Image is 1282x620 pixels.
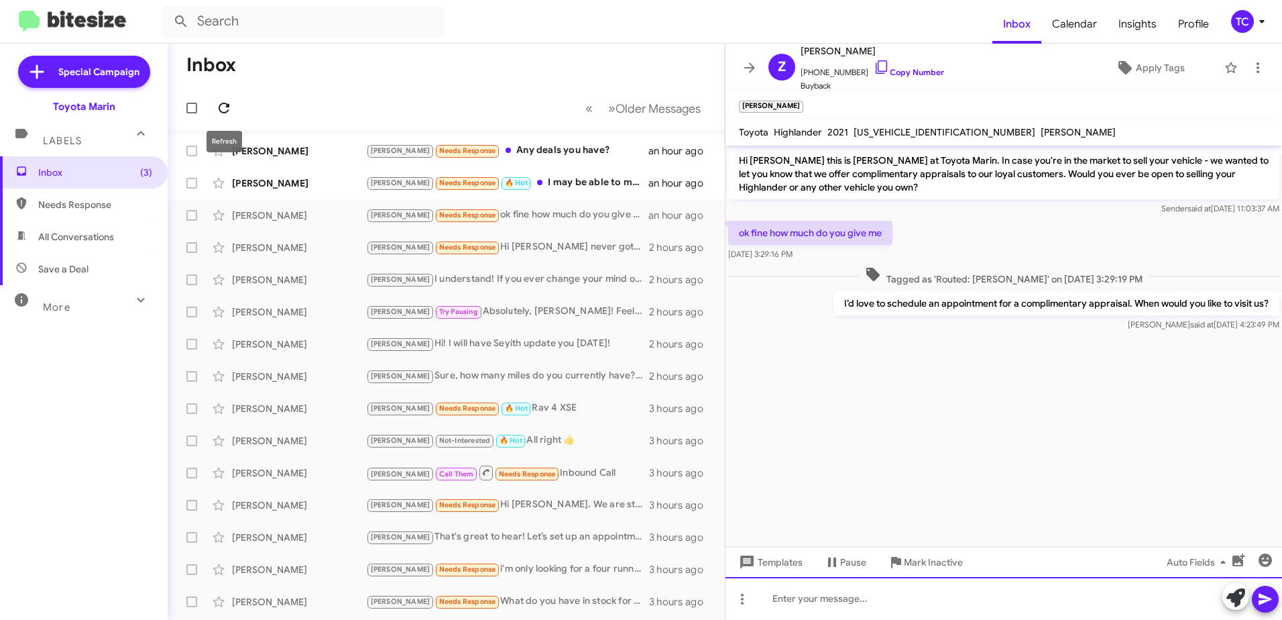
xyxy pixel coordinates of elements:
span: 2021 [827,126,848,138]
span: Call Them [439,470,474,478]
span: Save a Deal [38,262,89,276]
span: Needs Response [439,565,496,574]
div: 3 hours ago [649,466,714,480]
span: 🔥 Hot [505,404,528,413]
div: [PERSON_NAME] [232,241,366,254]
button: Templates [725,550,813,574]
span: [PERSON_NAME] [371,340,430,348]
span: Needs Response [439,501,496,509]
div: [PERSON_NAME] [232,370,366,383]
div: an hour ago [648,176,714,190]
div: What do you have in stock for Rav4 or Lexus rx? [366,594,649,609]
p: ok fine how much do you give me [728,221,892,245]
div: [PERSON_NAME] [232,499,366,512]
button: Apply Tags [1082,56,1218,80]
button: Previous [577,95,601,122]
span: Needs Response [38,198,152,211]
span: Toyota [739,126,768,138]
div: That's great to hear! Let’s set up an appointment for your vehicle appraisal. When would be a con... [366,529,649,545]
div: 2 hours ago [649,273,714,287]
span: « [585,100,593,117]
span: [PERSON_NAME] [801,43,944,59]
div: [PERSON_NAME] [232,531,366,544]
span: [PERSON_NAME] [371,404,430,413]
a: Profile [1167,5,1220,44]
div: [PERSON_NAME] [232,338,366,351]
span: Special Campaign [58,65,139,79]
div: 2 hours ago [649,370,714,383]
span: More [43,301,70,313]
a: Calendar [1041,5,1108,44]
span: Labels [43,135,82,147]
span: [PERSON_NAME] [371,146,430,155]
div: TC [1231,10,1254,33]
div: Sure, how many miles do you currently have? Any notable damage? How are the tires and brakes? [366,368,649,384]
span: [PERSON_NAME] [1041,126,1116,138]
span: 🔥 Hot [500,436,522,445]
span: Try Pausing [439,307,478,316]
span: [PERSON_NAME] [371,307,430,316]
span: Apply Tags [1136,56,1185,80]
p: I’d love to schedule an appointment for a complimentary appraisal. When would you like to visit us? [833,291,1279,315]
button: Pause [813,550,877,574]
div: I understand! If you ever change your mind or have questions in the future, feel free to reach ou... [366,272,649,287]
span: Buyback [801,79,944,93]
a: Inbox [992,5,1041,44]
div: [PERSON_NAME] [232,209,366,222]
nav: Page navigation example [578,95,709,122]
div: Rav 4 XSE [366,401,649,416]
div: Toyota Marin [53,100,115,113]
span: [PERSON_NAME] [371,178,430,187]
button: Next [600,95,709,122]
span: [PHONE_NUMBER] [801,59,944,79]
span: Needs Response [439,597,496,606]
div: 3 hours ago [649,499,714,512]
span: Inbox [38,166,152,179]
div: [PERSON_NAME] [232,434,366,448]
span: 🔥 Hot [505,178,528,187]
div: Absolutely, [PERSON_NAME]! Feel free to reach out whenever you're ready. If you decide to sell yo... [366,304,649,319]
div: 3 hours ago [649,531,714,544]
div: 3 hours ago [649,402,714,415]
span: Sender [DATE] 11:03:37 AM [1161,203,1279,213]
div: Hi! I will have Seyith update you [DATE]! [366,336,649,352]
div: All right 👍 [366,433,649,448]
span: said at [1187,203,1211,213]
div: Any deals you have? [366,143,648,158]
a: Copy Number [874,67,944,77]
p: Hi [PERSON_NAME] this is [PERSON_NAME] at Toyota Marin. In case you're in the market to sell your... [728,148,1279,199]
div: [PERSON_NAME] [232,305,366,319]
span: Needs Response [439,243,496,252]
span: [PERSON_NAME] [371,275,430,284]
div: Hi [PERSON_NAME] never got back to me [366,240,649,255]
span: [PERSON_NAME] [371,372,430,380]
input: Search [162,5,444,38]
span: [PERSON_NAME] [371,501,430,509]
div: ok fine how much do you give me [366,207,648,223]
span: [PERSON_NAME] [371,597,430,606]
button: Auto Fields [1156,550,1242,574]
div: Inbound Call [366,464,649,481]
div: [PERSON_NAME] [232,176,366,190]
button: Mark Inactive [877,550,974,574]
div: 2 hours ago [649,241,714,254]
div: [PERSON_NAME] [232,466,366,480]
small: [PERSON_NAME] [739,101,803,113]
span: » [608,100,616,117]
span: Highlander [774,126,822,138]
span: Needs Response [499,470,556,478]
a: Insights [1108,5,1167,44]
span: [PERSON_NAME] [DATE] 4:23:49 PM [1128,319,1279,329]
span: [PERSON_NAME] [371,470,430,478]
span: Needs Response [439,404,496,413]
span: All Conversations [38,230,114,244]
span: Auto Fields [1167,550,1231,574]
div: [PERSON_NAME] [232,595,366,609]
span: Not-Interested [439,436,491,445]
span: Needs Response [439,178,496,187]
span: said at [1190,319,1214,329]
span: Needs Response [439,211,496,219]
span: [DATE] 3:29:16 PM [728,249,793,259]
